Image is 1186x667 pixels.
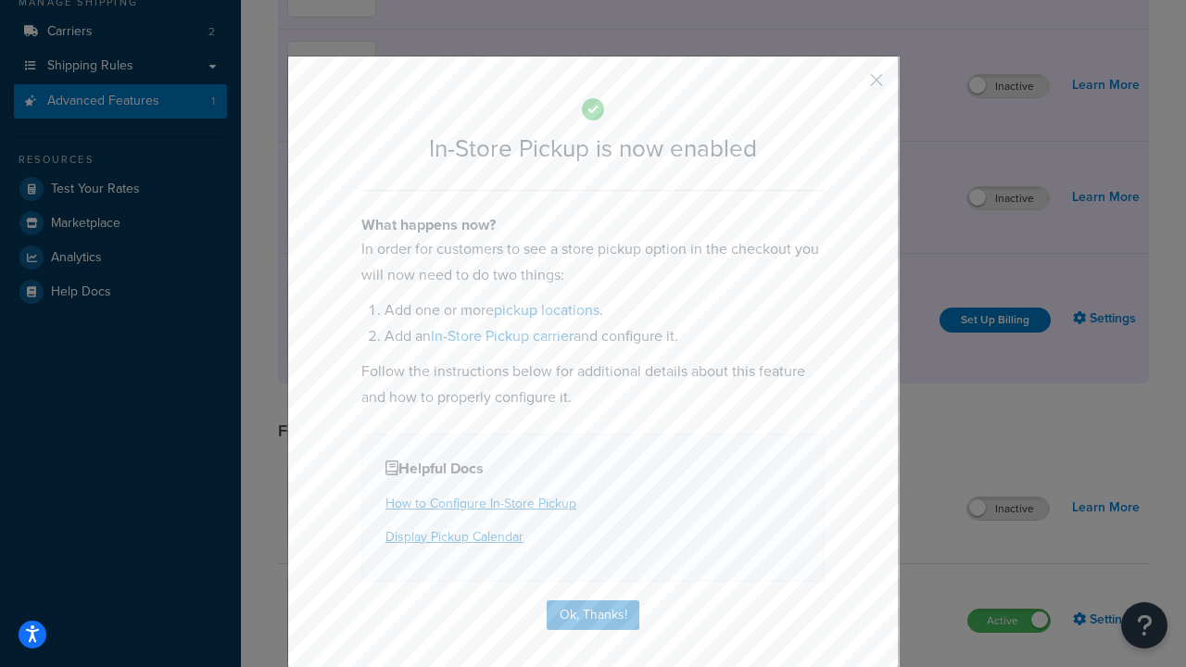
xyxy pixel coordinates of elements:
[385,494,576,513] a: How to Configure In-Store Pickup
[361,359,825,410] p: Follow the instructions below for additional details about this feature and how to properly confi...
[385,297,825,323] li: Add one or more .
[385,527,524,547] a: Display Pickup Calendar
[431,325,574,346] a: In-Store Pickup carrier
[361,214,825,236] h4: What happens now?
[361,135,825,162] h2: In-Store Pickup is now enabled
[494,299,599,321] a: pickup locations
[385,323,825,349] li: Add an and configure it.
[547,600,639,630] button: Ok, Thanks!
[361,236,825,288] p: In order for customers to see a store pickup option in the checkout you will now need to do two t...
[385,458,801,480] h4: Helpful Docs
